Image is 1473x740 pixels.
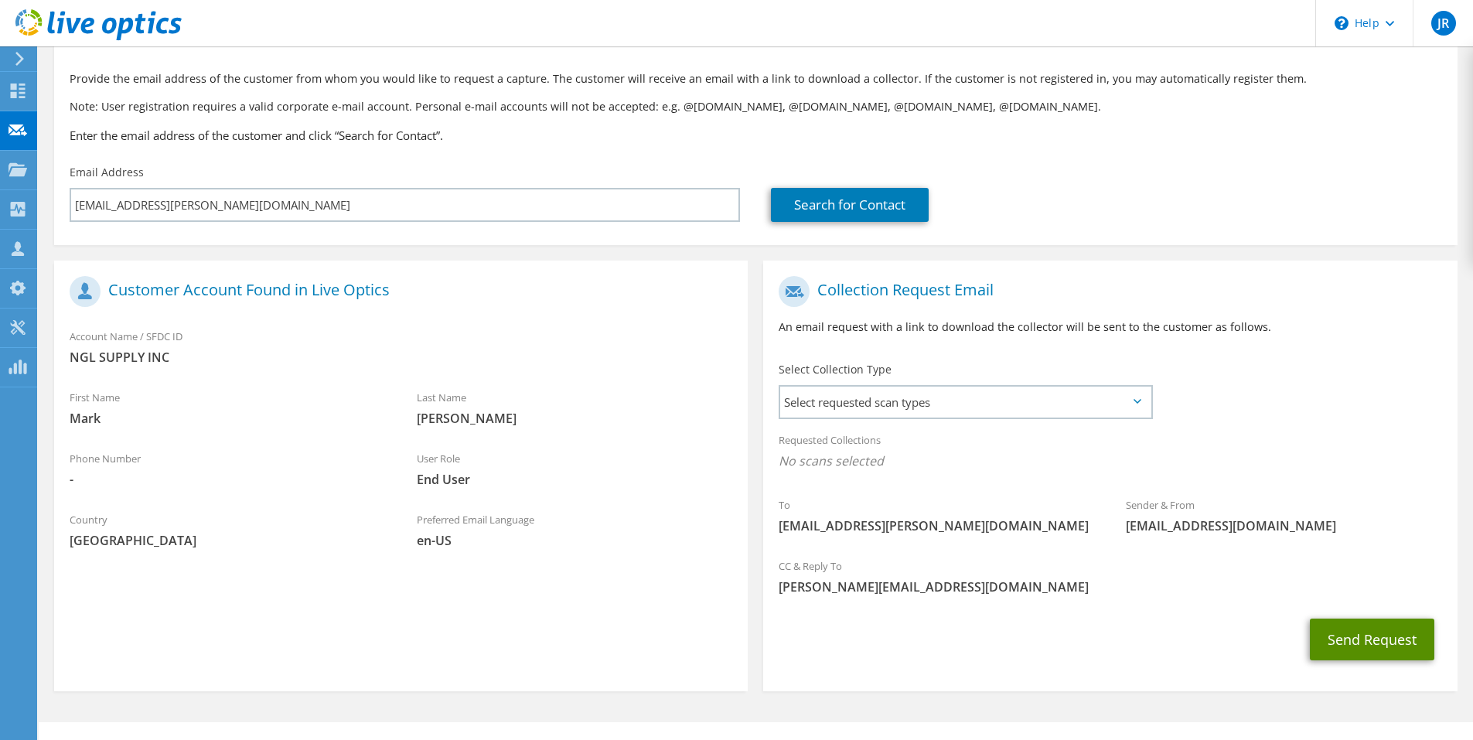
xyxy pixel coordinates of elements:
[779,362,892,377] label: Select Collection Type
[401,503,748,557] div: Preferred Email Language
[70,532,386,549] span: [GEOGRAPHIC_DATA]
[1110,489,1458,542] div: Sender & From
[401,442,748,496] div: User Role
[54,442,401,496] div: Phone Number
[417,532,733,549] span: en-US
[779,452,1441,469] span: No scans selected
[54,503,401,557] div: Country
[771,188,929,222] a: Search for Contact
[70,276,725,307] h1: Customer Account Found in Live Optics
[763,424,1457,481] div: Requested Collections
[763,550,1457,603] div: CC & Reply To
[417,410,733,427] span: [PERSON_NAME]
[1310,619,1434,660] button: Send Request
[54,381,401,435] div: First Name
[780,387,1151,418] span: Select requested scan types
[401,381,748,435] div: Last Name
[70,127,1442,144] h3: Enter the email address of the customer and click “Search for Contact”.
[1431,11,1456,36] span: JR
[417,471,733,488] span: End User
[779,319,1441,336] p: An email request with a link to download the collector will be sent to the customer as follows.
[70,471,386,488] span: -
[779,578,1441,595] span: [PERSON_NAME][EMAIL_ADDRESS][DOMAIN_NAME]
[1126,517,1442,534] span: [EMAIL_ADDRESS][DOMAIN_NAME]
[70,165,144,180] label: Email Address
[763,489,1110,542] div: To
[54,320,748,373] div: Account Name / SFDC ID
[779,276,1434,307] h1: Collection Request Email
[70,349,732,366] span: NGL SUPPLY INC
[70,70,1442,87] p: Provide the email address of the customer from whom you would like to request a capture. The cust...
[779,517,1095,534] span: [EMAIL_ADDRESS][PERSON_NAME][DOMAIN_NAME]
[1335,16,1349,30] svg: \n
[70,98,1442,115] p: Note: User registration requires a valid corporate e-mail account. Personal e-mail accounts will ...
[70,410,386,427] span: Mark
